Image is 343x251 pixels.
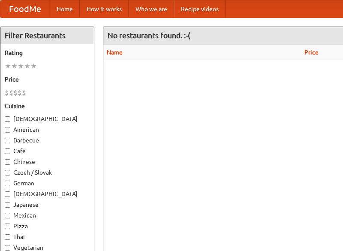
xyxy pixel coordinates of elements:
input: Japanese [5,202,10,208]
label: Barbecue [5,136,90,145]
a: Who we are [129,0,174,18]
li: $ [9,88,13,97]
label: Japanese [5,200,90,209]
label: [DEMOGRAPHIC_DATA] [5,190,90,198]
input: American [5,127,10,133]
h5: Rating [5,48,90,57]
li: ★ [24,61,30,71]
input: Vegetarian [5,245,10,251]
li: ★ [11,61,18,71]
li: $ [22,88,26,97]
input: [DEMOGRAPHIC_DATA] [5,191,10,197]
input: Thai [5,234,10,240]
input: Chinese [5,159,10,165]
input: German [5,181,10,186]
h5: Price [5,75,90,84]
input: Czech / Slovak [5,170,10,175]
h4: Filter Restaurants [0,27,94,44]
li: ★ [5,61,11,71]
input: Cafe [5,148,10,154]
input: Mexican [5,213,10,218]
label: Mexican [5,211,90,220]
a: Name [107,49,123,56]
a: Price [304,49,319,56]
a: Home [50,0,80,18]
label: Pizza [5,222,90,230]
label: Chinese [5,157,90,166]
label: German [5,179,90,187]
li: ★ [30,61,37,71]
input: Pizza [5,224,10,229]
h5: Cuisine [5,102,90,110]
li: ★ [18,61,24,71]
ng-pluralize: No restaurants found. :-( [108,31,190,39]
a: Recipe videos [174,0,226,18]
a: How it works [80,0,129,18]
label: American [5,125,90,134]
label: Thai [5,233,90,241]
input: [DEMOGRAPHIC_DATA] [5,116,10,122]
li: $ [13,88,18,97]
input: Barbecue [5,138,10,143]
li: $ [5,88,9,97]
a: FoodMe [0,0,50,18]
li: $ [18,88,22,97]
label: Czech / Slovak [5,168,90,177]
label: [DEMOGRAPHIC_DATA] [5,115,90,123]
label: Cafe [5,147,90,155]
